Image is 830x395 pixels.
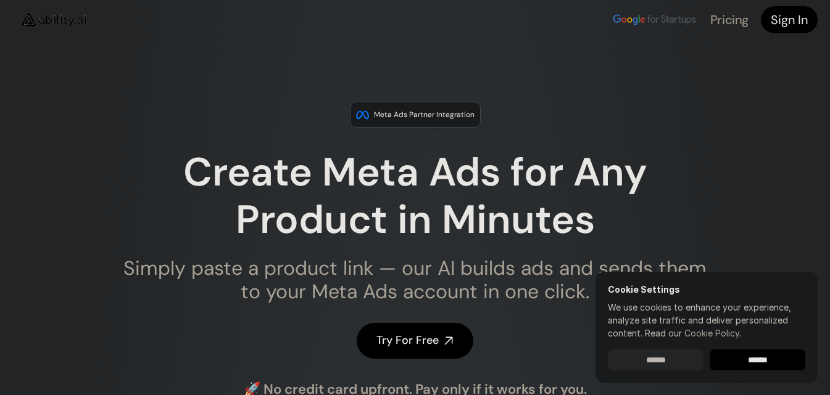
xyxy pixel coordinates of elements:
[710,12,749,28] a: Pricing
[608,284,805,295] h6: Cookie Settings
[115,149,715,244] h1: Create Meta Ads for Any Product in Minutes
[645,328,741,338] span: Read our .
[374,108,475,121] p: Meta Ads Partner Integration
[357,323,473,358] a: Try For Free
[115,256,715,304] h1: Simply paste a product link — our AI builds ads and sends them to your Meta Ads account in one cl...
[376,333,439,348] h4: Try For Free
[684,328,739,338] a: Cookie Policy
[608,301,805,340] p: We use cookies to enhance your experience, analyze site traffic and deliver personalized content.
[761,6,818,33] a: Sign In
[771,11,808,28] h4: Sign In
